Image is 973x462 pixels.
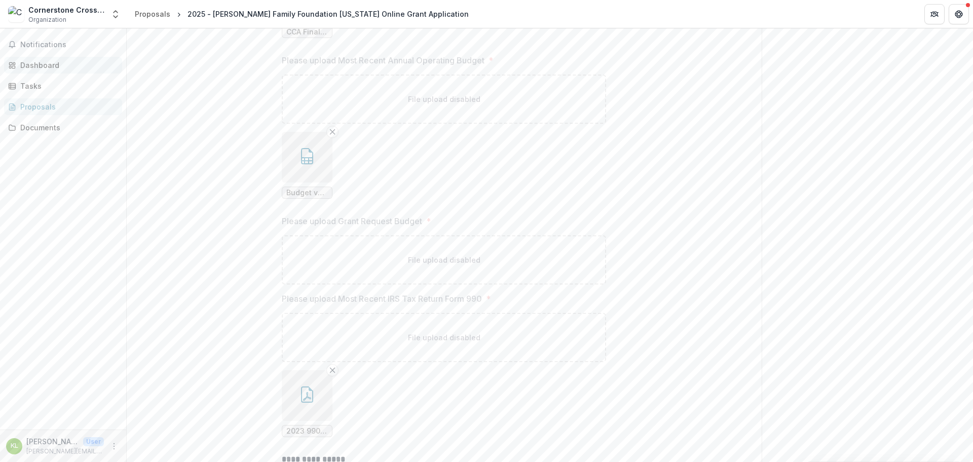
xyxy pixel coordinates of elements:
[26,436,79,447] p: [PERSON_NAME]
[408,94,480,104] p: File upload disabled
[8,6,24,22] img: Cornerstone Crossroads Academy Inc
[135,9,170,19] div: Proposals
[20,101,114,112] div: Proposals
[286,28,328,37] span: CCA Final FS [DATE].pdf
[949,4,969,24] button: Get Help
[83,437,104,446] p: User
[20,122,114,133] div: Documents
[26,447,104,456] p: [PERSON_NAME][EMAIL_ADDRESS][DOMAIN_NAME]
[282,54,484,66] p: Please upload Most Recent Annual Operating Budget
[282,215,422,227] p: Please upload Grant Request Budget
[28,15,66,24] span: Organization
[4,119,122,136] a: Documents
[282,293,482,305] p: Please upload Most Recent IRS Tax Return Form 990
[282,370,332,437] div: Remove File2023 990 for Public Inspection.pdf
[286,189,328,197] span: Budget vs. Actuals_Budget_FY25_P&L__Report.numbers
[11,443,18,449] div: Kristi Lichtenberg
[20,41,118,49] span: Notifications
[326,126,339,138] button: Remove File
[108,4,123,24] button: Open entity switcher
[4,78,122,94] a: Tasks
[20,81,114,91] div: Tasks
[4,57,122,74] a: Dashboard
[282,132,332,199] div: Remove FileBudget vs. Actuals_Budget_FY25_P&L__Report.numbers
[924,4,945,24] button: Partners
[326,364,339,376] button: Remove File
[408,332,480,343] p: File upload disabled
[286,427,328,436] span: 2023 990 for Public Inspection.pdf
[131,7,174,21] a: Proposals
[108,440,120,452] button: More
[4,37,122,53] button: Notifications
[4,98,122,115] a: Proposals
[188,9,469,19] div: 2025 - [PERSON_NAME] Family Foundation [US_STATE] Online Grant Application
[408,255,480,265] p: File upload disabled
[28,5,104,15] div: Cornerstone Crossroads Academy Inc
[20,60,114,70] div: Dashboard
[131,7,473,21] nav: breadcrumb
